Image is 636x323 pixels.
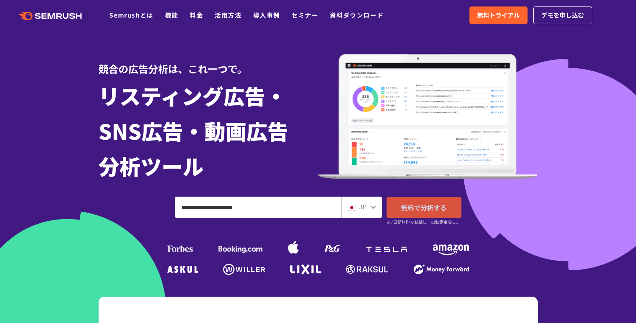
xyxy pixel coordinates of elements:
[359,202,366,211] span: JP
[387,197,461,218] a: 無料で分析する
[330,10,384,19] a: 資料ダウンロード
[541,10,584,20] span: デモを申し込む
[99,78,318,183] h1: リスティング広告・ SNS広告・動画広告 分析ツール
[215,10,241,19] a: 活用方法
[253,10,280,19] a: 導入事例
[401,203,447,212] span: 無料で分析する
[533,6,592,24] a: デモを申し込む
[387,218,460,226] small: ※7日間無料でお試し。自動課金なし。
[190,10,203,19] a: 料金
[469,6,528,24] a: 無料トライアル
[477,10,520,20] span: 無料トライアル
[99,50,318,76] div: 競合の広告分析は、これ一つで。
[291,10,318,19] a: セミナー
[165,10,178,19] a: 機能
[109,10,153,19] a: Semrushとは
[175,197,341,218] input: ドメイン、キーワードまたはURLを入力してください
